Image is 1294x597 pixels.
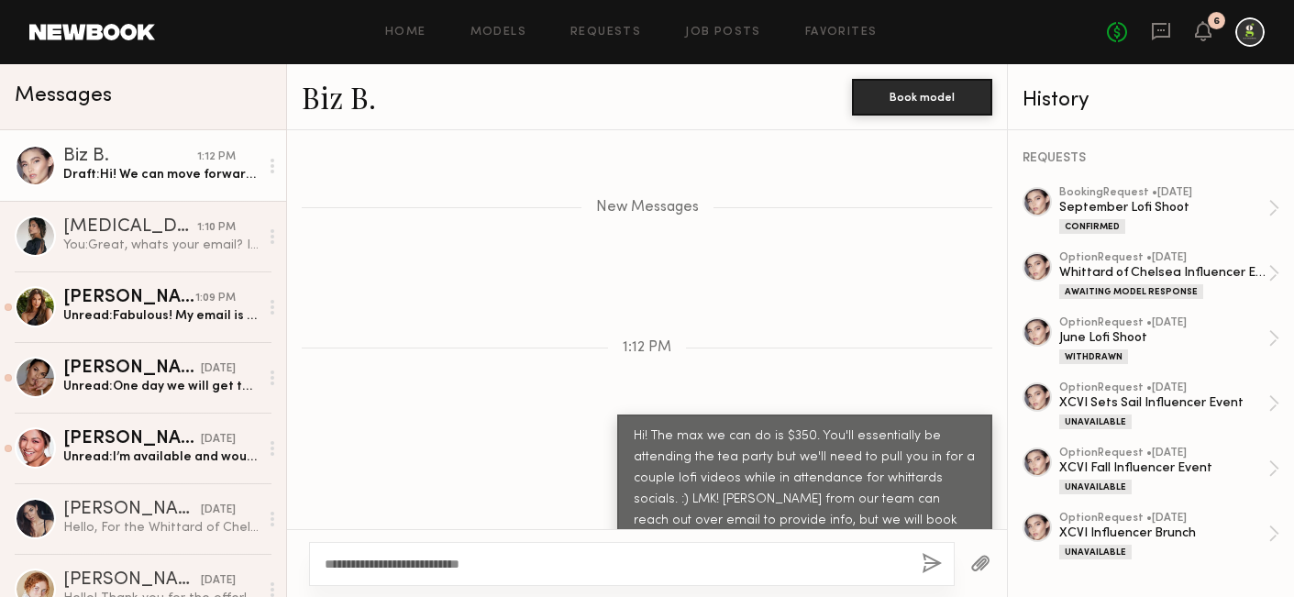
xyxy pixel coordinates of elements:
[852,79,992,116] button: Book model
[1059,317,1279,364] a: optionRequest •[DATE]June Lofi ShootWithdrawn
[15,85,112,106] span: Messages
[470,27,526,39] a: Models
[685,27,761,39] a: Job Posts
[1059,187,1279,234] a: bookingRequest •[DATE]September Lofi ShootConfirmed
[63,289,195,307] div: [PERSON_NAME]
[63,501,201,519] div: [PERSON_NAME]
[302,77,376,116] a: Biz B.
[63,571,201,590] div: [PERSON_NAME]
[1059,545,1132,559] div: Unavailable
[1059,252,1279,299] a: optionRequest •[DATE]Whittard of Chelsea Influencer EventAwaiting Model Response
[1059,448,1268,459] div: option Request • [DATE]
[1059,264,1268,282] div: Whittard of Chelsea Influencer Event
[1059,187,1268,199] div: booking Request • [DATE]
[63,378,259,395] div: Unread: One day we will get this right!!! So sorry to have to decline as i am already booked
[1059,199,1268,216] div: September Lofi Shoot
[195,290,236,307] div: 1:09 PM
[1023,152,1279,165] div: REQUESTS
[201,431,236,448] div: [DATE]
[634,426,976,553] div: Hi! The max we can do is $350. You'll essentially be attending the tea party but we'll need to pu...
[1059,525,1268,542] div: XCVI Influencer Brunch
[1059,252,1268,264] div: option Request • [DATE]
[197,219,236,237] div: 1:10 PM
[623,340,671,356] span: 1:12 PM
[852,88,992,104] a: Book model
[1059,329,1268,347] div: June Lofi Shoot
[1059,382,1279,429] a: optionRequest •[DATE]XCVI Sets Sail Influencer EventUnavailable
[570,27,641,39] a: Requests
[63,148,197,166] div: Biz B.
[197,149,236,166] div: 1:12 PM
[385,27,426,39] a: Home
[63,448,259,466] div: Unread: I’m available and would love to be apart of the shoot. I need to contact Newbook [DATE] t...
[63,237,259,254] div: You: Great, whats your email? I'm going to connect you with [PERSON_NAME] to provide details for ...
[63,519,259,536] div: Hello, For the Whittard of Chelsea Influencer event can I get exact location and what exactly I’l...
[1059,448,1279,494] a: optionRequest •[DATE]XCVI Fall Influencer EventUnavailable
[596,200,699,216] span: New Messages
[1059,382,1268,394] div: option Request • [DATE]
[1213,17,1220,27] div: 6
[1059,415,1132,429] div: Unavailable
[201,572,236,590] div: [DATE]
[1059,349,1128,364] div: Withdrawn
[1059,284,1203,299] div: Awaiting Model Response
[201,360,236,378] div: [DATE]
[1059,394,1268,412] div: XCVI Sets Sail Influencer Event
[1059,513,1268,525] div: option Request • [DATE]
[63,218,197,237] div: [MEDICAL_DATA][PERSON_NAME]
[1059,459,1268,477] div: XCVI Fall Influencer Event
[1059,219,1125,234] div: Confirmed
[1059,480,1132,494] div: Unavailable
[63,166,259,183] div: Draft: Hi! We can move forward with
[1023,90,1279,111] div: History
[63,359,201,378] div: [PERSON_NAME]
[805,27,878,39] a: Favorites
[63,307,259,325] div: Unread: Fabulous! My email is [EMAIL_ADDRESS][DOMAIN_NAME]
[1059,317,1268,329] div: option Request • [DATE]
[1059,513,1279,559] a: optionRequest •[DATE]XCVI Influencer BrunchUnavailable
[63,430,201,448] div: [PERSON_NAME]
[201,502,236,519] div: [DATE]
